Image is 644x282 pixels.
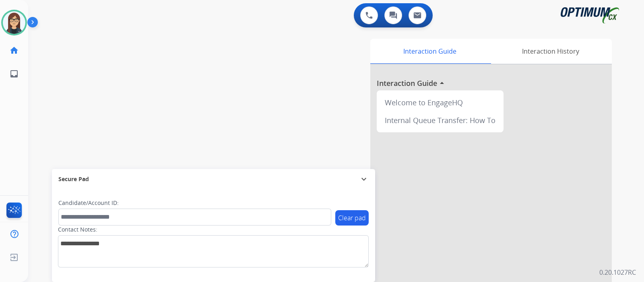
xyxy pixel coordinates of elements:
[599,267,636,277] p: 0.20.1027RC
[489,39,612,64] div: Interaction History
[58,175,89,183] span: Secure Pad
[9,46,19,55] mat-icon: home
[359,174,369,184] mat-icon: expand_more
[380,111,500,129] div: Internal Queue Transfer: How To
[9,69,19,79] mat-icon: inbox
[3,11,25,34] img: avatar
[58,226,97,234] label: Contact Notes:
[380,94,500,111] div: Welcome to EngageHQ
[335,210,369,226] button: Clear pad
[58,199,119,207] label: Candidate/Account ID:
[370,39,489,64] div: Interaction Guide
